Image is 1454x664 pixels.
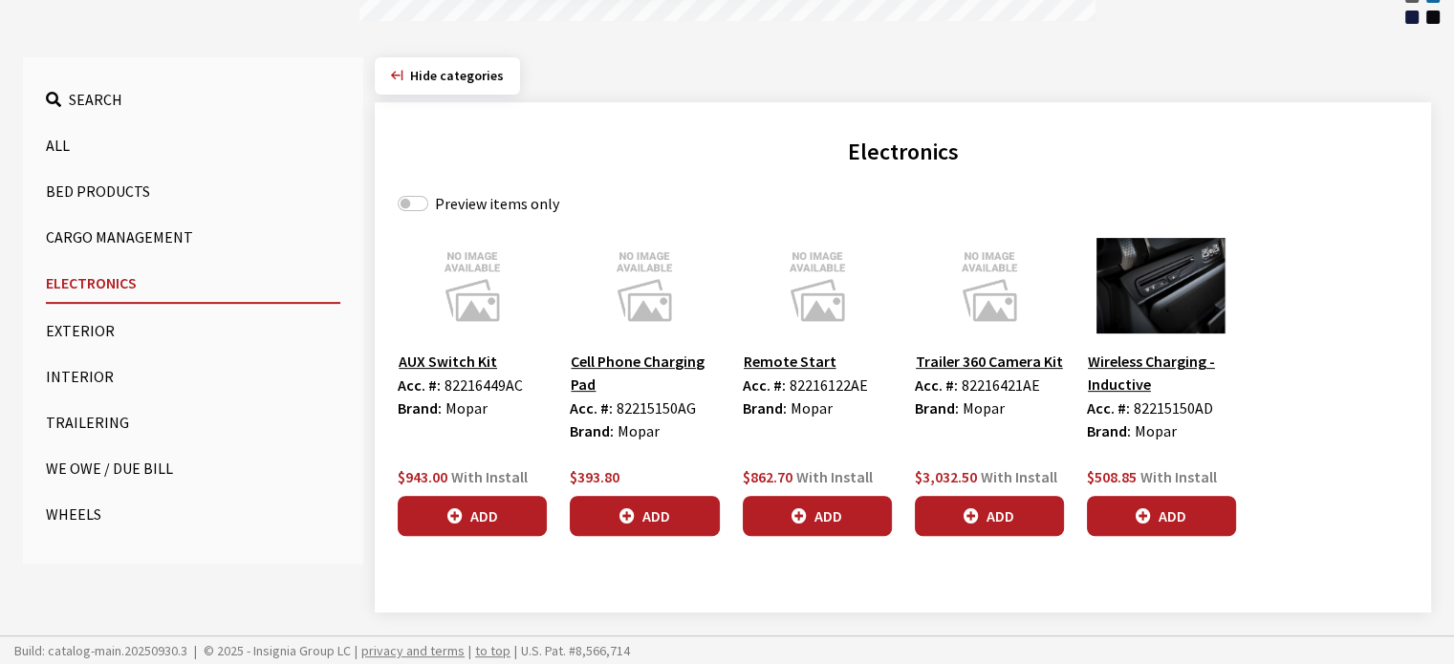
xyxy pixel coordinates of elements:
label: Acc. #: [743,374,786,396]
label: Brand: [1087,419,1131,442]
label: Brand: [743,396,787,419]
div: Diamond Black Crystal [1423,8,1443,27]
span: Mopar [963,398,1005,418]
img: Image for Trailer 360 Camera Kit [915,238,1064,333]
button: Hide categories [375,57,520,95]
img: Image for Cell Phone Charging Pad [570,238,719,333]
label: Acc. #: [1087,396,1130,419]
span: | [468,642,471,659]
button: Add [570,496,719,536]
span: U.S. Pat. #8,566,714 [510,642,630,659]
label: Brand: [398,396,442,419]
button: Exterior [46,311,340,350]
span: Mopar [1135,421,1177,440]
span: Mopar [618,421,660,440]
span: Click to hide category section. [410,67,504,84]
a: to top [475,642,510,659]
a: privacy and terms [361,642,465,659]
label: Acc. #: [570,396,613,419]
img: Image for Remote Start [743,238,892,333]
button: Electronics [46,264,340,304]
button: All [46,126,340,164]
span: Mopar [445,398,488,418]
button: Trailering [46,403,340,441]
span: | [514,642,517,659]
div: Patriot Blue [1402,8,1421,27]
span: 82216122AE [790,375,868,395]
span: Search [69,90,122,109]
span: | [194,642,197,659]
span: $508.85 [1087,467,1137,486]
span: $3,032.50 [915,467,977,486]
span: | [355,642,358,659]
span: $393.80 [570,467,619,486]
button: Interior [46,357,340,396]
h2: Electronics [398,135,1408,169]
span: Mopar [791,398,833,418]
button: Add [915,496,1064,536]
button: Cargo Management [46,218,340,256]
span: 82216449AC [445,375,523,395]
button: Add [1087,496,1236,536]
span: 82216421AE [962,375,1040,395]
span: $862.70 [743,467,792,486]
span: 82215150AG [617,398,696,418]
label: Brand: [915,396,959,419]
button: Trailer 360 Camera Kit [915,349,1064,374]
span: With Install [451,467,528,486]
span: Build: catalog-main.20250930.3 [14,642,187,659]
button: Bed Products [46,172,340,210]
img: Image for AUX Switch Kit [398,238,547,333]
label: Preview items only [435,192,559,215]
img: Image for Wireless Charging - Inductive [1087,238,1236,333]
label: Brand: [570,419,614,442]
button: AUX Switch Kit [398,349,498,374]
span: © 2025 - Insignia Group LC [204,642,351,659]
button: Add [743,496,892,536]
span: With Install [981,467,1057,486]
span: $943.00 [398,467,447,486]
button: Add [398,496,547,536]
span: With Install [796,467,873,486]
span: With Install [1140,467,1217,486]
button: Wireless Charging - Inductive [1087,349,1236,396]
span: 82215150AD [1134,398,1213,418]
button: Wheels [46,495,340,533]
label: Acc. #: [398,374,441,396]
button: Cell Phone Charging Pad [570,349,719,396]
label: Acc. #: [915,374,958,396]
button: Remote Start [743,349,837,374]
button: We Owe / Due Bill [46,449,340,487]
